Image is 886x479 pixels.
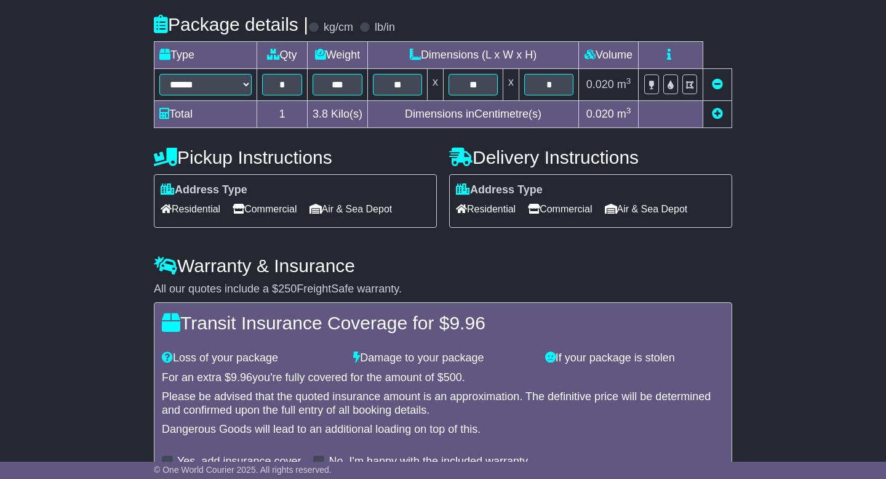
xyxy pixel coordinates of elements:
[308,41,368,68] td: Weight
[456,199,516,219] span: Residential
[257,100,308,127] td: 1
[449,313,485,333] span: 9.96
[626,76,631,86] sup: 3
[449,147,732,167] h4: Delivery Instructions
[347,352,538,365] div: Damage to your package
[444,371,462,384] span: 500
[154,283,732,296] div: All our quotes include a $ FreightSafe warranty.
[586,108,614,120] span: 0.020
[162,371,724,385] div: For an extra $ you're fully covered for the amount of $ .
[154,147,437,167] h4: Pickup Instructions
[231,371,252,384] span: 9.96
[154,14,308,34] h4: Package details |
[579,41,639,68] td: Volume
[712,78,723,91] a: Remove this item
[154,465,332,475] span: © One World Courier 2025. All rights reserved.
[428,68,444,100] td: x
[503,68,519,100] td: x
[617,78,631,91] span: m
[368,100,579,127] td: Dimensions in Centimetre(s)
[156,352,347,365] div: Loss of your package
[161,183,247,197] label: Address Type
[154,100,257,127] td: Total
[313,108,328,120] span: 3.8
[308,100,368,127] td: Kilo(s)
[329,455,528,469] label: No, I'm happy with the included warranty
[278,283,297,295] span: 250
[617,108,631,120] span: m
[154,256,732,276] h4: Warranty & Insurance
[257,41,308,68] td: Qty
[539,352,730,365] div: If your package is stolen
[586,78,614,91] span: 0.020
[162,423,724,437] div: Dangerous Goods will lead to an additional loading on top of this.
[324,21,353,34] label: kg/cm
[162,313,724,333] h4: Transit Insurance Coverage for $
[177,455,301,469] label: Yes, add insurance cover
[456,183,543,197] label: Address Type
[605,199,688,219] span: Air & Sea Depot
[161,199,220,219] span: Residential
[375,21,395,34] label: lb/in
[626,106,631,115] sup: 3
[162,390,724,417] div: Please be advised that the quoted insurance amount is an approximation. The definitive price will...
[154,41,257,68] td: Type
[712,108,723,120] a: Add new item
[233,199,297,219] span: Commercial
[368,41,579,68] td: Dimensions (L x W x H)
[309,199,393,219] span: Air & Sea Depot
[528,199,592,219] span: Commercial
